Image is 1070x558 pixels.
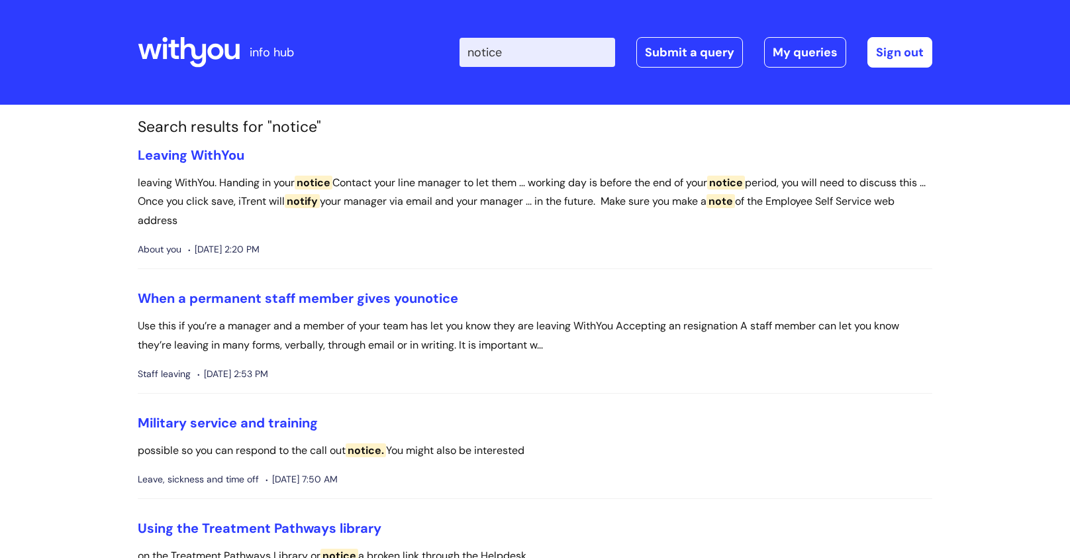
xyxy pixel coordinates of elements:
[138,290,458,307] a: When a permanent staff member gives younotice
[188,241,260,258] span: [DATE] 2:20 PM
[706,194,735,208] span: note
[285,194,320,208] span: notify
[138,366,191,382] span: Staff leaving
[460,38,615,67] input: Search
[138,118,932,137] h1: Search results for "notice"
[417,290,458,307] span: notice
[460,37,932,68] div: | -
[138,414,318,431] a: Military service and training
[707,176,745,190] span: notice
[636,37,743,68] a: Submit a query
[138,174,932,231] p: leaving WithYou. Handing in your Contact your line manager to let them ... working day is before ...
[138,471,259,488] span: Leave, sickness and time off
[197,366,268,382] span: [DATE] 2:53 PM
[764,37,846,68] a: My queries
[250,42,294,63] p: info hub
[138,241,181,258] span: About you
[346,443,386,457] span: notice.
[138,520,381,537] a: Using the Treatment Pathways library
[867,37,932,68] a: Sign out
[295,176,332,190] span: notice
[138,146,244,164] a: Leaving WithYou
[266,471,338,488] span: [DATE] 7:50 AM
[138,441,932,461] p: possible so you can respond to the call out You might also be interested
[138,317,932,355] p: Use this if you’re a manager and a member of your team has let you know they are leaving WithYou ...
